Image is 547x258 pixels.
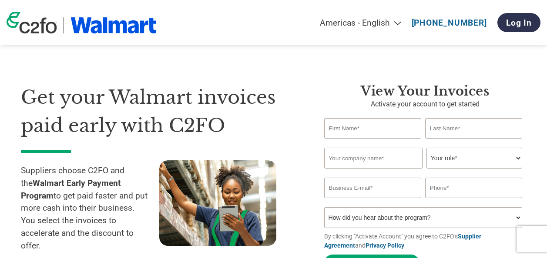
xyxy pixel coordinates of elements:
[324,83,526,99] h3: View Your Invoices
[324,169,522,174] div: Invalid company name or company name is too long
[425,118,522,139] input: Last Name*
[21,178,121,201] strong: Walmart Early Payment Program
[425,178,522,198] input: Phone*
[324,118,421,139] input: First Name*
[324,99,526,109] p: Activate your account to get started
[324,232,526,250] p: By clicking "Activate Account" you agree to C2FO's and
[497,13,540,32] a: Log In
[426,148,522,169] select: Title/Role
[21,83,298,139] h1: Get your Walmart invoices paid early with C2FO
[425,199,522,204] div: Inavlid Phone Number
[324,139,421,144] div: Invalid first name or first name is too long
[425,139,522,144] div: Invalid last name or last name is too long
[324,178,421,198] input: Invalid Email format
[324,199,421,204] div: Inavlid Email Address
[159,160,276,246] img: supply chain worker
[21,165,159,252] p: Suppliers choose C2FO and the to get paid faster and put more cash into their business. You selec...
[366,242,404,249] a: Privacy Policy
[7,12,57,33] img: c2fo logo
[324,148,423,169] input: Your company name*
[70,17,156,33] img: Walmart
[412,18,487,28] a: [PHONE_NUMBER]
